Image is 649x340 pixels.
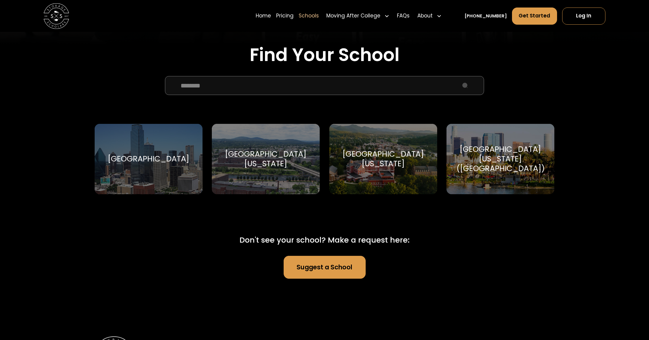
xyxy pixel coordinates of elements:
[329,124,437,194] a: Go to selected school
[299,7,319,25] a: Schools
[454,145,547,173] div: [GEOGRAPHIC_DATA][US_STATE] ([GEOGRAPHIC_DATA])
[284,256,366,279] a: Suggest a School
[212,124,320,194] a: Go to selected school
[95,124,203,194] a: Go to selected school
[95,44,554,66] h2: Find Your School
[220,149,312,169] div: [GEOGRAPHIC_DATA][US_STATE]
[337,149,429,169] div: [GEOGRAPHIC_DATA][US_STATE]
[397,7,410,25] a: FAQs
[512,8,557,25] a: Get Started
[108,154,189,164] div: [GEOGRAPHIC_DATA]
[95,76,554,209] form: School Select Form
[256,7,271,25] a: Home
[446,124,554,194] a: Go to selected school
[465,13,507,19] a: [PHONE_NUMBER]
[326,12,380,20] div: Moving After College
[415,7,444,25] div: About
[239,234,410,246] div: Don't see your school? Make a request here:
[324,7,392,25] div: Moving After College
[44,3,69,29] img: Storage Scholars main logo
[276,7,294,25] a: Pricing
[417,12,433,20] div: About
[562,8,606,25] a: Log In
